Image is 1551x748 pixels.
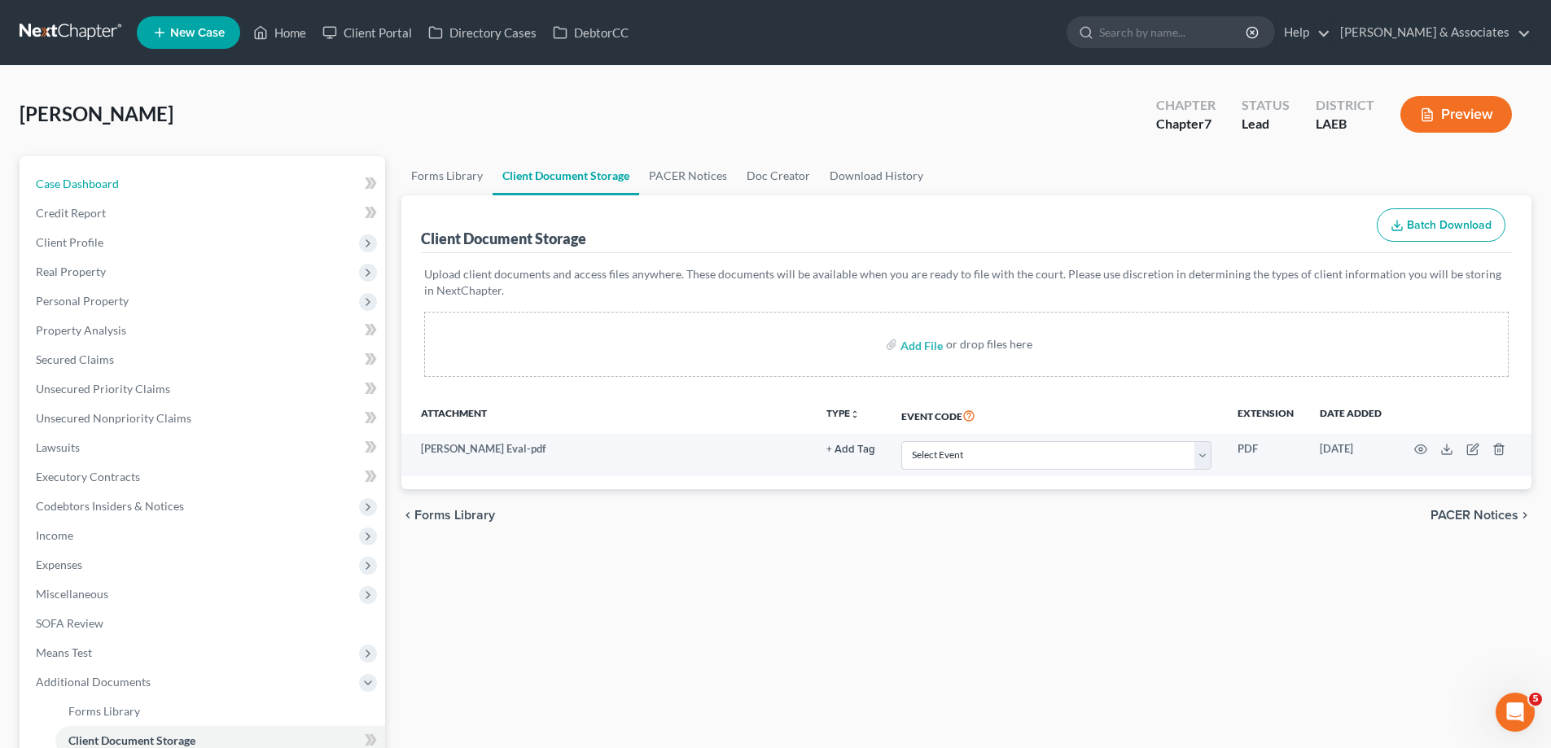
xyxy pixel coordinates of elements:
span: Real Property [36,265,106,278]
span: 5 [1529,693,1542,706]
span: Batch Download [1407,218,1492,232]
span: Client Profile [36,235,103,249]
i: unfold_more [850,409,860,419]
span: Means Test [36,645,92,659]
iframe: Intercom live chat [1496,693,1535,732]
button: TYPEunfold_more [826,409,860,419]
span: Lawsuits [36,440,80,454]
a: Case Dashboard [23,169,385,199]
button: Preview [1400,96,1512,133]
i: chevron_left [401,509,414,522]
td: [PERSON_NAME] Eval-pdf [401,434,813,476]
a: Client Document Storage [493,156,639,195]
span: Income [36,528,73,542]
span: PACER Notices [1431,509,1518,522]
button: Batch Download [1377,208,1505,243]
div: Client Document Storage [421,229,586,248]
span: Case Dashboard [36,177,119,190]
th: Event Code [888,396,1225,434]
a: Credit Report [23,199,385,228]
a: Unsecured Nonpriority Claims [23,404,385,433]
div: Chapter [1156,115,1216,133]
span: Personal Property [36,294,129,308]
a: Executory Contracts [23,462,385,492]
span: 7 [1204,116,1211,131]
th: Extension [1225,396,1307,434]
a: Secured Claims [23,345,385,374]
div: LAEB [1316,115,1374,133]
button: + Add Tag [826,444,875,455]
span: Codebtors Insiders & Notices [36,499,184,513]
span: Credit Report [36,206,106,220]
span: Unsecured Priority Claims [36,382,170,396]
div: Lead [1242,115,1290,133]
span: Property Analysis [36,323,126,337]
a: DebtorCC [545,18,637,47]
a: Doc Creator [737,156,820,195]
a: [PERSON_NAME] & Associates [1332,18,1531,47]
a: Directory Cases [420,18,545,47]
span: New Case [170,27,225,39]
button: PACER Notices chevron_right [1431,509,1531,522]
a: Client Portal [314,18,420,47]
a: PACER Notices [639,156,737,195]
span: Client Document Storage [68,733,195,747]
button: chevron_left Forms Library [401,509,495,522]
div: District [1316,96,1374,115]
span: Additional Documents [36,675,151,689]
div: Status [1242,96,1290,115]
a: Unsecured Priority Claims [23,374,385,404]
a: Forms Library [55,697,385,726]
td: PDF [1225,434,1307,476]
span: Secured Claims [36,352,114,366]
span: [PERSON_NAME] [20,102,173,125]
span: Forms Library [68,704,140,718]
span: Unsecured Nonpriority Claims [36,411,191,425]
input: Search by name... [1099,17,1248,47]
a: SOFA Review [23,609,385,638]
a: Forms Library [401,156,493,195]
a: + Add Tag [826,441,875,457]
div: Chapter [1156,96,1216,115]
div: or drop files here [946,336,1032,352]
p: Upload client documents and access files anywhere. These documents will be available when you are... [424,266,1509,299]
span: Miscellaneous [36,587,108,601]
a: Property Analysis [23,316,385,345]
th: Date added [1307,396,1395,434]
a: Lawsuits [23,433,385,462]
span: Expenses [36,558,82,571]
td: [DATE] [1307,434,1395,476]
span: Executory Contracts [36,470,140,483]
a: Help [1276,18,1330,47]
span: SOFA Review [36,616,103,630]
span: Forms Library [414,509,495,522]
i: chevron_right [1518,509,1531,522]
a: Home [245,18,314,47]
th: Attachment [401,396,813,434]
a: Download History [820,156,933,195]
